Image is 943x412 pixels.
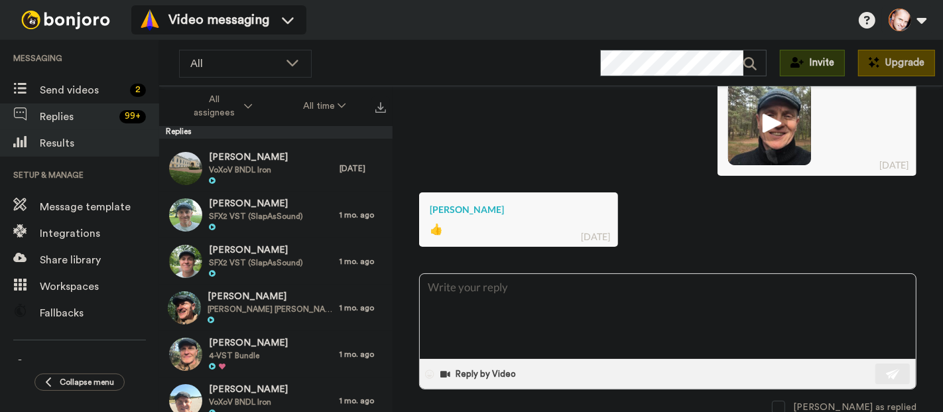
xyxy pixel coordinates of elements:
[139,9,160,31] img: vm-color.svg
[209,151,288,165] span: [PERSON_NAME]
[169,198,202,232] img: cf0f01b1-4d6d-4a1b-bcf8-d095145da5e2-thumb.jpg
[159,285,393,331] a: [PERSON_NAME][PERSON_NAME] [PERSON_NAME] [DEMOGRAPHIC_DATA] VST1 mo. ago
[168,11,269,29] span: Video messaging
[162,88,278,125] button: All assignees
[209,257,303,268] span: SFX2 VST (SlapAsSound)
[209,337,288,350] span: [PERSON_NAME]
[159,126,393,139] div: Replies
[209,198,303,211] span: [PERSON_NAME]
[209,211,303,222] span: SFX2 VST (SlapAsSound)
[40,226,159,241] span: Integrations
[209,383,288,397] span: [PERSON_NAME]
[440,364,521,384] button: Reply by Video
[40,279,159,295] span: Workspaces
[40,109,114,125] span: Replies
[40,359,159,375] span: Settings
[209,165,288,175] span: VoXoV BNDL Iron
[60,377,114,387] span: Collapse menu
[209,397,288,407] span: VoXoV BNDL Iron
[340,210,386,220] div: 1 mo. ago
[159,145,393,192] a: [PERSON_NAME]VoXoV BNDL Iron[DATE]
[371,96,390,116] button: Export all results that match these filters now.
[40,252,159,268] span: Share library
[278,94,372,118] button: All time
[340,349,386,360] div: 1 mo. ago
[130,84,146,97] div: 2
[168,291,201,324] img: 91a64142-2776-4652-a8c6-b046183b6635-thumb.jpg
[879,159,909,172] div: [DATE]
[159,238,393,285] a: [PERSON_NAME]SFX2 VST (SlapAsSound)1 mo. ago
[208,304,333,314] span: [PERSON_NAME] [PERSON_NAME] [DEMOGRAPHIC_DATA] VST
[209,350,288,361] span: 4-VST Bundle
[430,222,607,237] div: 👍
[188,93,241,119] span: All assignees
[340,163,386,174] div: [DATE]
[34,374,125,391] button: Collapse menu
[209,244,303,257] span: [PERSON_NAME]
[16,11,115,29] img: bj-logo-header-white.svg
[751,105,788,142] img: ic_play_thick.png
[40,199,159,215] span: Message template
[430,203,607,216] div: [PERSON_NAME]
[40,135,159,151] span: Results
[728,82,811,165] img: 539e536a-4d5e-4525-a59c-d4de331d154c-thumb.jpg
[858,50,935,76] button: Upgrade
[190,56,279,72] span: All
[40,305,159,321] span: Fallbacks
[886,369,901,379] img: send-white.svg
[340,395,386,406] div: 1 mo. ago
[780,50,845,76] button: Invite
[169,245,202,278] img: 8fd7c21a-a688-49cb-b98d-008daca07eff-thumb.jpg
[169,338,202,371] img: 7149e639-f4c3-4688-8522-56172486cdda-thumb.jpg
[340,256,386,267] div: 1 mo. ago
[169,152,202,185] img: b0277393-a1cf-4354-91a8-11fa48205a9a-thumb.jpg
[40,82,125,98] span: Send videos
[159,192,393,238] a: [PERSON_NAME]SFX2 VST (SlapAsSound)1 mo. ago
[581,230,610,243] div: [DATE]
[119,110,146,123] div: 99 +
[208,291,333,304] span: [PERSON_NAME]
[340,303,386,313] div: 1 mo. ago
[159,331,393,378] a: [PERSON_NAME]4-VST Bundle1 mo. ago
[375,102,386,113] img: export.svg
